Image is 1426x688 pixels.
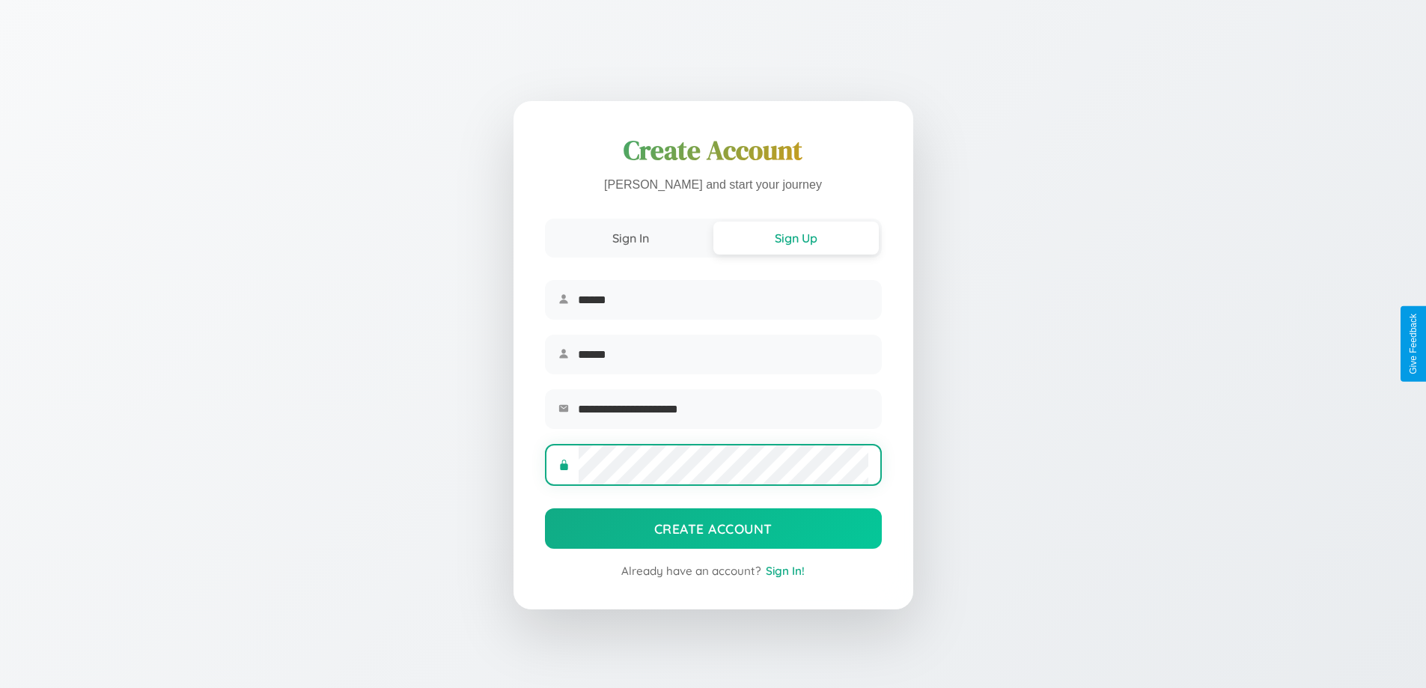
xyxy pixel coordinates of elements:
[545,508,882,549] button: Create Account
[545,564,882,578] div: Already have an account?
[766,564,805,578] span: Sign In!
[545,174,882,196] p: [PERSON_NAME] and start your journey
[548,222,713,255] button: Sign In
[545,133,882,168] h1: Create Account
[713,222,879,255] button: Sign Up
[1408,314,1419,374] div: Give Feedback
